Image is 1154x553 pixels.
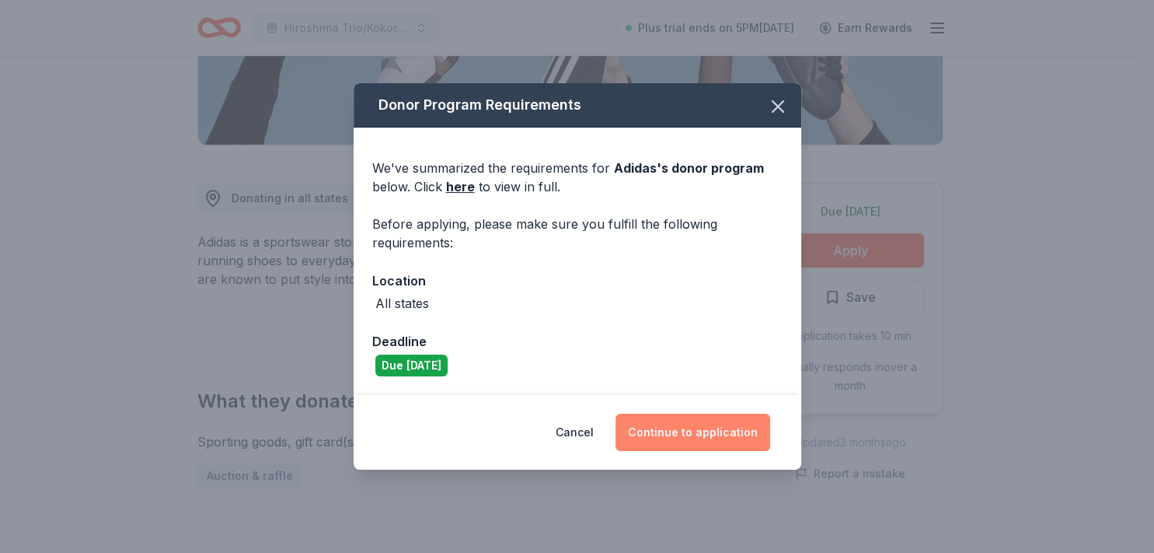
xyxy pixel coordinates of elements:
[372,271,783,291] div: Location
[556,414,594,451] button: Cancel
[615,414,770,451] button: Continue to application
[614,160,764,176] span: Adidas 's donor program
[446,177,475,196] a: here
[354,83,801,128] div: Donor Program Requirements
[375,355,448,376] div: Due [DATE]
[372,215,783,252] div: Before applying, please make sure you fulfill the following requirements:
[372,159,783,196] div: We've summarized the requirements for below. Click to view in full.
[372,331,783,352] div: Deadline
[375,294,429,313] div: All states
